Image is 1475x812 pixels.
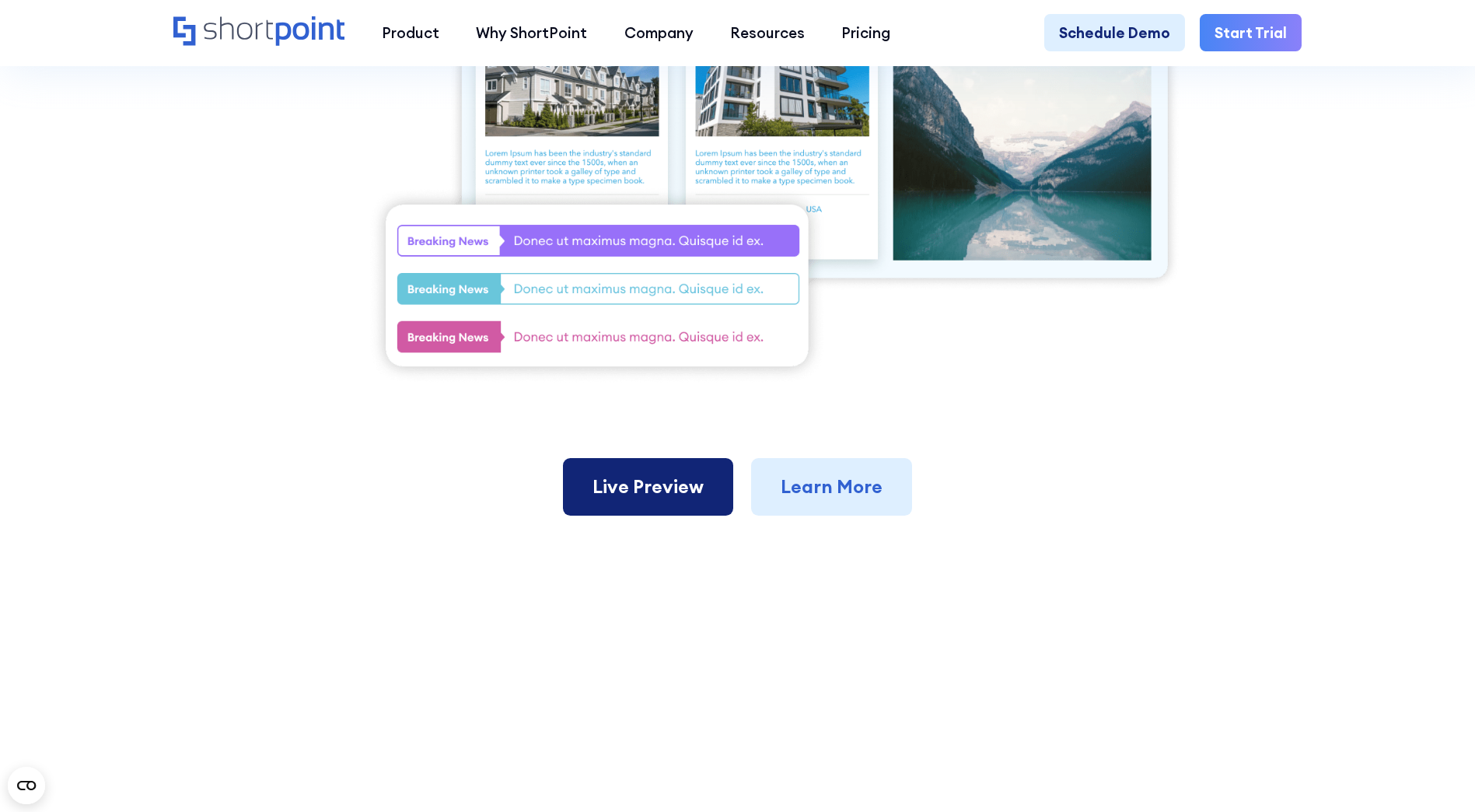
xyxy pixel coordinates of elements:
a: Company [606,14,711,51]
a: Product [363,14,457,51]
a: Why ShortPoint [458,14,606,51]
div: Pricing [841,22,890,44]
a: Live Preview [563,458,733,516]
a: Home [173,16,345,48]
div: Product [382,22,439,44]
a: Start Trial [1200,14,1302,51]
a: Schedule Demo [1044,14,1185,51]
button: Open CMP widget [8,767,45,804]
iframe: Chat Widget [1195,632,1475,812]
div: Resources [730,22,805,44]
div: Why ShortPoint [476,22,587,44]
a: Resources [711,14,823,51]
a: Learn More [751,458,912,516]
a: Pricing [823,14,909,51]
div: Company [624,22,694,44]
